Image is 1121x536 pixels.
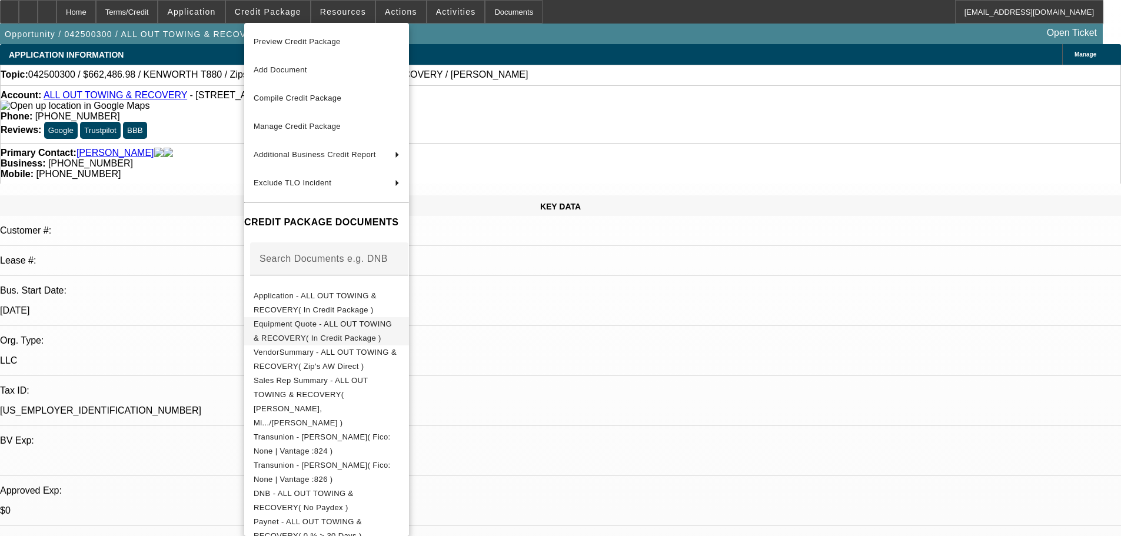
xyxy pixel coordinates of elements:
span: Additional Business Credit Report [254,150,376,159]
button: DNB - ALL OUT TOWING & RECOVERY( No Paydex ) [244,487,409,515]
button: Sales Rep Summary - ALL OUT TOWING & RECOVERY( Culligan, Mi.../Zallik, Asher ) [244,374,409,430]
span: Add Document [254,65,307,74]
span: Manage Credit Package [254,122,341,131]
button: Equipment Quote - ALL OUT TOWING & RECOVERY( In Credit Package ) [244,317,409,345]
span: Preview Credit Package [254,37,341,46]
span: VendorSummary - ALL OUT TOWING & RECOVERY( Zip's AW Direct ) [254,348,397,371]
span: DNB - ALL OUT TOWING & RECOVERY( No Paydex ) [254,489,354,512]
button: VendorSummary - ALL OUT TOWING & RECOVERY( Zip's AW Direct ) [244,345,409,374]
span: Application - ALL OUT TOWING & RECOVERY( In Credit Package ) [254,291,377,314]
mat-label: Search Documents e.g. DNB [260,254,388,264]
span: Transunion - [PERSON_NAME]( Fico: None | Vantage :826 ) [254,461,391,484]
span: Transunion - [PERSON_NAME]( Fico: None | Vantage :824 ) [254,432,391,455]
span: Sales Rep Summary - ALL OUT TOWING & RECOVERY( [PERSON_NAME], Mi.../[PERSON_NAME] ) [254,376,368,427]
button: Transunion - Gutierrez, Jose( Fico: None | Vantage :824 ) [244,430,409,458]
button: Transunion - Gutierrez, Gladys( Fico: None | Vantage :826 ) [244,458,409,487]
h4: CREDIT PACKAGE DOCUMENTS [244,215,409,229]
button: Application - ALL OUT TOWING & RECOVERY( In Credit Package ) [244,289,409,317]
span: Exclude TLO Incident [254,178,331,187]
span: Equipment Quote - ALL OUT TOWING & RECOVERY( In Credit Package ) [254,319,392,342]
span: Compile Credit Package [254,94,341,102]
